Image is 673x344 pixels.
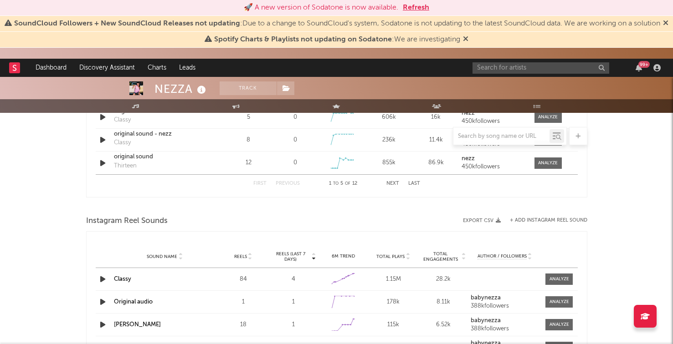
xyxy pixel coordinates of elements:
[636,64,642,71] button: 99+
[214,36,460,43] span: : We are investigating
[276,181,300,186] button: Previous
[368,113,410,122] div: 606k
[471,303,539,309] div: 388k followers
[463,218,501,223] button: Export CSV
[415,158,457,167] div: 86.9k
[141,59,173,77] a: Charts
[271,251,311,262] span: Reels (last 7 days)
[114,116,131,125] div: Classy
[501,218,587,223] div: + Add Instagram Reel Sound
[173,59,202,77] a: Leads
[271,275,316,284] div: 4
[510,218,587,223] button: + Add Instagram Reel Sound
[221,275,266,284] div: 84
[321,253,366,260] div: 6M Trend
[408,181,420,186] button: Last
[462,110,525,116] a: nezz
[293,158,297,167] div: 0
[415,113,457,122] div: 16k
[462,156,475,162] strong: nezz
[271,320,316,329] div: 1
[421,251,461,262] span: Total Engagements
[345,182,350,186] span: of
[462,118,525,125] div: 450k followers
[463,36,468,43] span: Dismiss
[376,254,405,259] span: Total Plays
[86,216,168,227] span: Instagram Reel Sounds
[471,318,539,324] a: babynezza
[114,322,161,328] a: [PERSON_NAME]
[462,110,475,116] strong: nezz
[663,20,668,27] span: Dismiss
[421,275,466,284] div: 28.2k
[220,81,277,95] button: Track
[333,182,339,186] span: to
[227,113,270,122] div: 5
[368,158,410,167] div: 855k
[234,254,247,259] span: Reels
[462,156,525,162] a: nezz
[154,81,208,96] div: NEZZA
[370,320,416,329] div: 115k
[370,298,416,307] div: 178k
[114,276,131,282] a: Classy
[114,299,153,305] a: Original audio
[473,62,609,74] input: Search for artists
[114,162,137,171] div: Thirteen
[271,298,316,307] div: 1
[462,164,525,170] div: 450k followers
[471,326,539,332] div: 388k followers
[471,318,501,324] strong: babynezza
[370,275,416,284] div: 1.15M
[73,59,141,77] a: Discovery Assistant
[293,113,297,122] div: 0
[471,295,501,301] strong: babynezza
[214,36,392,43] span: Spotify Charts & Playlists not updating on Sodatone
[403,2,429,13] button: Refresh
[453,133,550,140] input: Search by song name or URL
[227,158,270,167] div: 12
[638,61,650,68] div: 99 +
[147,254,177,259] span: Sound Name
[114,152,209,162] a: original sound
[318,178,368,189] div: 1 5 12
[221,320,266,329] div: 18
[386,181,399,186] button: Next
[471,295,539,301] a: babynezza
[421,320,466,329] div: 6.52k
[478,253,527,259] span: Author / Followers
[244,2,398,13] div: 🚀 A new version of Sodatone is now available.
[221,298,266,307] div: 1
[421,298,466,307] div: 8.11k
[253,181,267,186] button: First
[14,20,660,27] span: : Due to a change to SoundCloud's system, Sodatone is not updating to the latest SoundCloud data....
[14,20,240,27] span: SoundCloud Followers + New SoundCloud Releases not updating
[29,59,73,77] a: Dashboard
